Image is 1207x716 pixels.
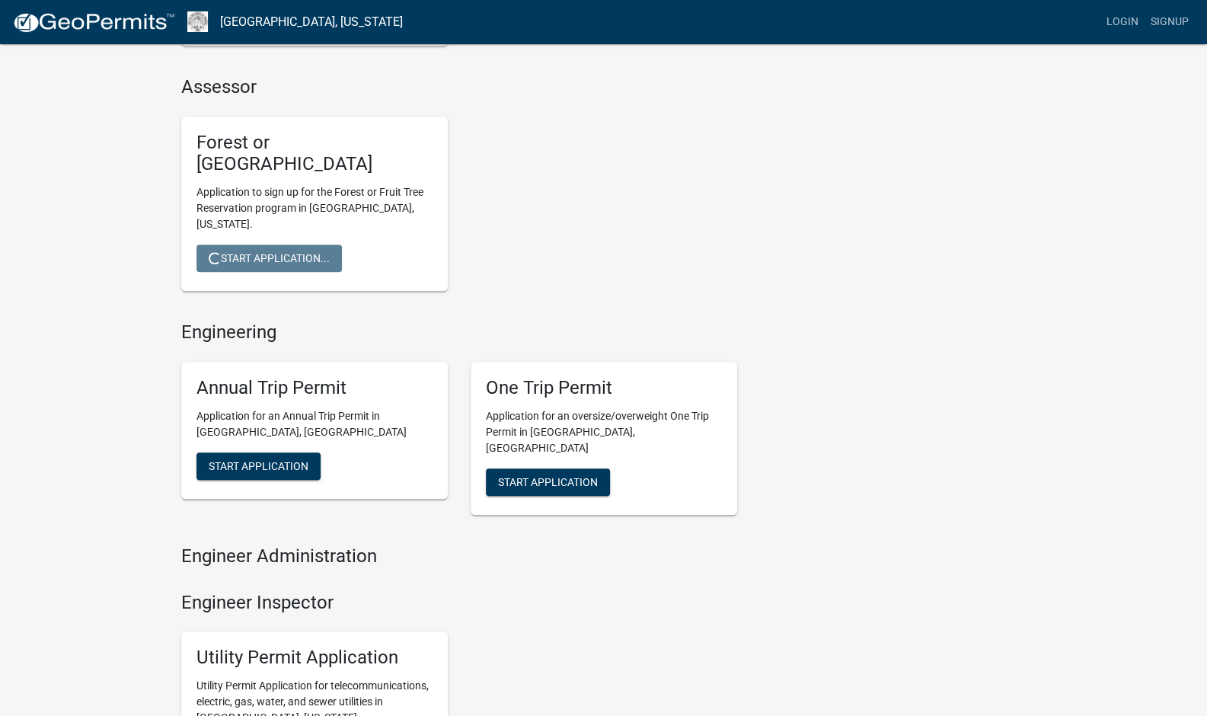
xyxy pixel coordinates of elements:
[209,459,308,471] span: Start Application
[196,132,433,176] h5: Forest or [GEOGRAPHIC_DATA]
[181,76,737,98] h4: Assessor
[486,468,610,496] button: Start Application
[196,408,433,440] p: Application for an Annual Trip Permit in [GEOGRAPHIC_DATA], [GEOGRAPHIC_DATA]
[181,592,737,614] h4: Engineer Inspector
[196,184,433,232] p: Application to sign up for the Forest or Fruit Tree Reservation program in [GEOGRAPHIC_DATA], [US...
[486,408,722,456] p: Application for an oversize/overweight One Trip Permit in [GEOGRAPHIC_DATA], [GEOGRAPHIC_DATA]
[181,545,737,567] h4: Engineer Administration
[181,321,737,344] h4: Engineering
[209,252,330,264] span: Start Application...
[196,377,433,399] h5: Annual Trip Permit
[196,647,433,669] h5: Utility Permit Application
[1145,8,1195,37] a: Signup
[486,377,722,399] h5: One Trip Permit
[1100,8,1145,37] a: Login
[196,452,321,480] button: Start Application
[196,245,342,272] button: Start Application...
[220,9,403,35] a: [GEOGRAPHIC_DATA], [US_STATE]
[498,475,598,487] span: Start Application
[187,11,208,32] img: Franklin County, Iowa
